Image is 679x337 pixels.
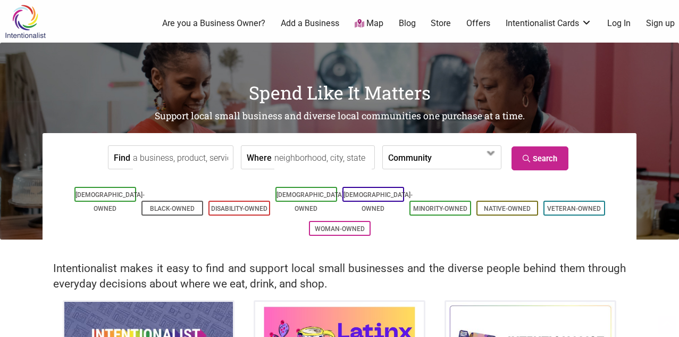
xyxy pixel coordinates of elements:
a: [DEMOGRAPHIC_DATA]-Owned [343,191,413,212]
input: a business, product, service [133,146,230,170]
label: Community [388,146,432,169]
a: Are you a Business Owner? [162,18,265,29]
h2: Intentionalist makes it easy to find and support local small businesses and the diverse people be... [53,261,626,292]
input: neighborhood, city, state [274,146,372,170]
a: [DEMOGRAPHIC_DATA]-Owned [276,191,346,212]
a: Minority-Owned [413,205,467,212]
a: Blog [399,18,416,29]
a: Sign up [646,18,675,29]
a: Intentionalist Cards [506,18,592,29]
a: Store [431,18,451,29]
a: Disability-Owned [211,205,267,212]
a: Log In [607,18,631,29]
label: Find [114,146,130,169]
a: Add a Business [281,18,339,29]
a: Offers [466,18,490,29]
a: Woman-Owned [315,225,365,233]
a: Black-Owned [150,205,195,212]
a: Native-Owned [484,205,531,212]
div: Scroll Back to Top [658,316,676,334]
label: Where [247,146,272,169]
a: Veteran-Owned [547,205,601,212]
a: Search [512,146,568,170]
a: Map [355,18,383,30]
a: [DEMOGRAPHIC_DATA]-Owned [76,191,145,212]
